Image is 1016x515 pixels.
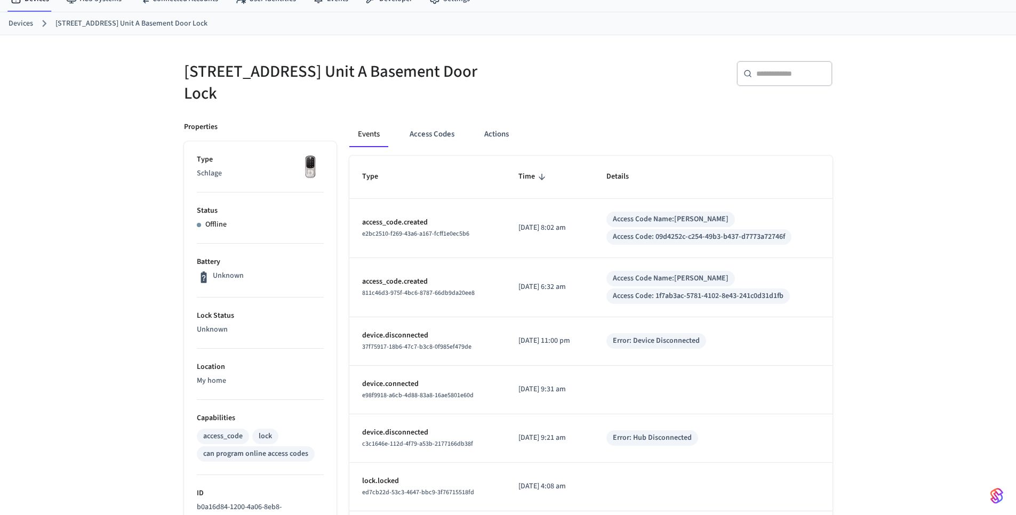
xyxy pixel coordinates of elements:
[197,361,324,373] p: Location
[362,229,469,238] span: e2bc2510-f269-43a6-a167-fcff1e0ec5b6
[197,488,324,499] p: ID
[362,391,474,400] span: e98f9918-a6cb-4d88-83a8-16ae5801e60d
[990,487,1003,504] img: SeamLogoGradient.69752ec5.svg
[613,291,783,302] div: Access Code: 1f7ab3ac-5781-4102-8e43-241c0d31d1fb
[9,18,33,29] a: Devices
[518,168,549,185] span: Time
[518,432,580,444] p: [DATE] 9:21 am
[197,205,324,216] p: Status
[362,476,493,487] p: lock.locked
[197,168,324,179] p: Schlage
[613,335,700,347] div: Error: Device Disconnected
[297,154,324,181] img: Yale Assure Touchscreen Wifi Smart Lock, Satin Nickel, Front
[613,231,785,243] div: Access Code: 09d4252c-c254-49b3-b437-d7773a72746f
[205,219,227,230] p: Offline
[613,214,729,225] div: Access Code Name: [PERSON_NAME]
[362,330,493,341] p: device.disconnected
[55,18,207,29] a: [STREET_ADDRESS] Unit A Basement Door Lock
[203,448,308,460] div: can program online access codes
[197,310,324,321] p: Lock Status
[518,335,580,347] p: [DATE] 11:00 pm
[362,168,392,185] span: Type
[362,342,471,351] span: 37f75917-18b6-47c7-b3c8-0f985ef479de
[518,281,580,293] p: [DATE] 6:32 am
[203,431,243,442] div: access_code
[518,384,580,395] p: [DATE] 9:31 am
[362,217,493,228] p: access_code.created
[197,256,324,268] p: Battery
[518,481,580,492] p: [DATE] 4:08 am
[184,122,218,133] p: Properties
[362,488,474,497] span: ed7cb22d-53c3-4647-bbc9-3f76715518fd
[613,432,692,444] div: Error: Hub Disconnected
[259,431,272,442] div: lock
[606,168,643,185] span: Details
[613,273,729,284] div: Access Code Name: [PERSON_NAME]
[197,375,324,387] p: My home
[362,276,493,287] p: access_code.created
[349,122,388,147] button: Events
[476,122,517,147] button: Actions
[349,122,833,147] div: ant example
[362,439,473,448] span: c3c1646e-112d-4f79-a53b-2177166db38f
[518,222,580,234] p: [DATE] 8:02 am
[213,270,244,281] p: Unknown
[362,288,475,297] span: 811c46d3-975f-4bc6-8787-66db9da20ee8
[401,122,463,147] button: Access Codes
[362,427,493,438] p: device.disconnected
[197,324,324,335] p: Unknown
[362,379,493,390] p: device.connected
[197,413,324,424] p: Capabilities
[197,154,324,165] p: Type
[184,61,502,104] h5: [STREET_ADDRESS] Unit A Basement Door Lock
